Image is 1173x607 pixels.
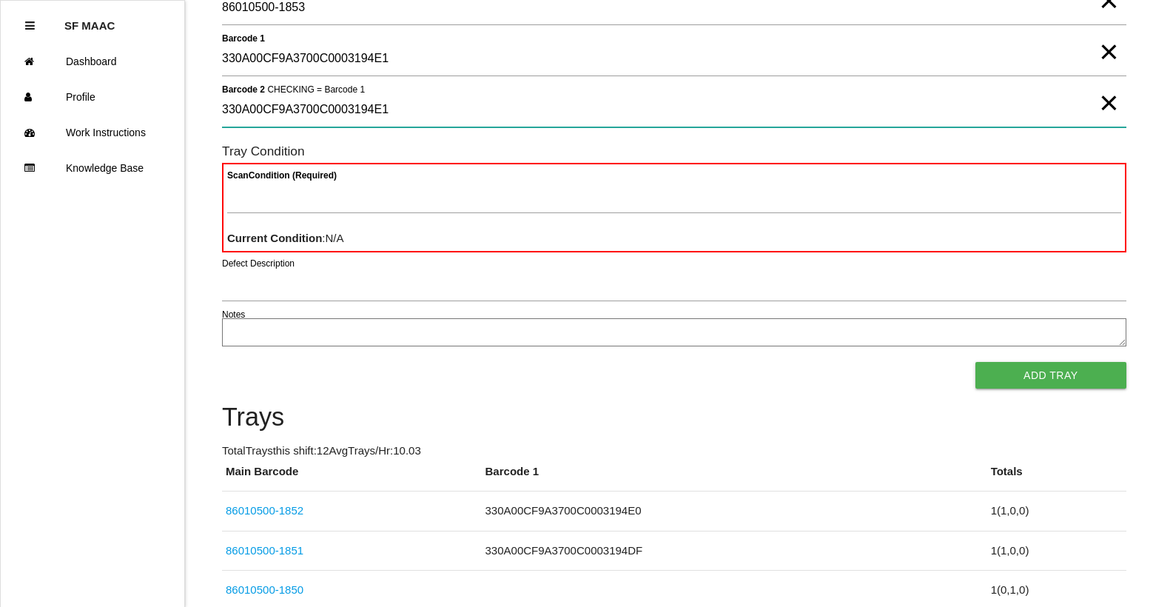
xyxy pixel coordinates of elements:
span: : N/A [227,232,344,244]
a: 86010500-1852 [226,504,303,517]
a: Work Instructions [1,115,184,150]
h4: Trays [222,403,1126,432]
button: Add Tray [975,362,1126,389]
a: Knowledge Base [1,150,184,186]
p: Total Trays this shift: 12 Avg Trays /Hr: 10.03 [222,443,1126,460]
b: Barcode 2 [222,84,265,94]
a: Dashboard [1,44,184,79]
td: 1 ( 1 , 0 , 0 ) [987,492,1126,531]
label: Defect Description [222,257,295,270]
span: Clear Input [1099,73,1118,103]
b: Scan Condition (Required) [227,170,337,181]
h6: Tray Condition [222,144,1126,158]
a: 86010500-1851 [226,544,303,557]
b: Current Condition [227,232,322,244]
b: Barcode 1 [222,33,265,43]
label: Notes [222,308,245,321]
a: 86010500-1850 [226,583,303,596]
span: CHECKING = Barcode 1 [267,84,365,94]
a: Profile [1,79,184,115]
th: Totals [987,463,1126,492]
span: Clear Input [1099,22,1118,52]
div: Close [25,8,35,44]
td: 1 ( 1 , 0 , 0 ) [987,531,1126,571]
td: 330A00CF9A3700C0003194E0 [482,492,987,531]
th: Barcode 1 [482,463,987,492]
th: Main Barcode [222,463,482,492]
p: SF MAAC [64,8,115,32]
td: 330A00CF9A3700C0003194DF [482,531,987,571]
